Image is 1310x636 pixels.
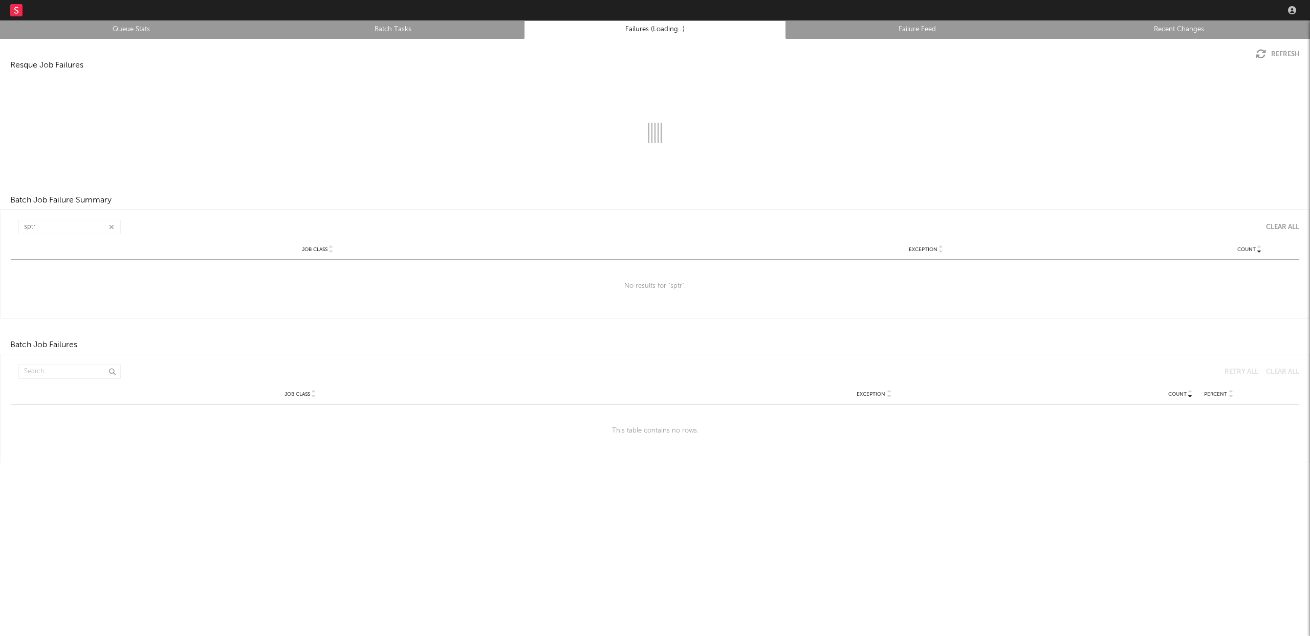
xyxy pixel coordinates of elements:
button: Clear All [1258,369,1299,375]
span: Exception [909,246,937,253]
div: Batch Job Failure Summary [10,194,112,207]
button: Refresh [1256,49,1300,59]
a: Recent Changes [1054,24,1304,36]
span: Exception [857,391,885,397]
a: Queue Stats [6,24,256,36]
span: Count [1168,391,1187,397]
span: Count [1237,246,1256,253]
div: No results for " sptr ". [11,260,1299,313]
a: Failure Feed [792,24,1042,36]
input: Search... [18,220,121,234]
span: Job Class [285,391,310,397]
span: Percent [1204,391,1227,397]
button: Retry All [1217,369,1258,375]
a: Batch Tasks [268,24,518,36]
div: Batch Job Failures [10,339,77,351]
div: Retry All [1225,369,1258,375]
div: Clear All [1266,369,1299,375]
div: Clear All [1266,224,1299,231]
a: Failures (Loading...) [530,24,780,36]
button: Clear All [1258,224,1299,231]
span: Job Class [302,246,327,253]
div: Resque Job Failures [10,59,83,72]
div: This table contains no rows. [11,404,1299,458]
input: Search... [18,365,121,379]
